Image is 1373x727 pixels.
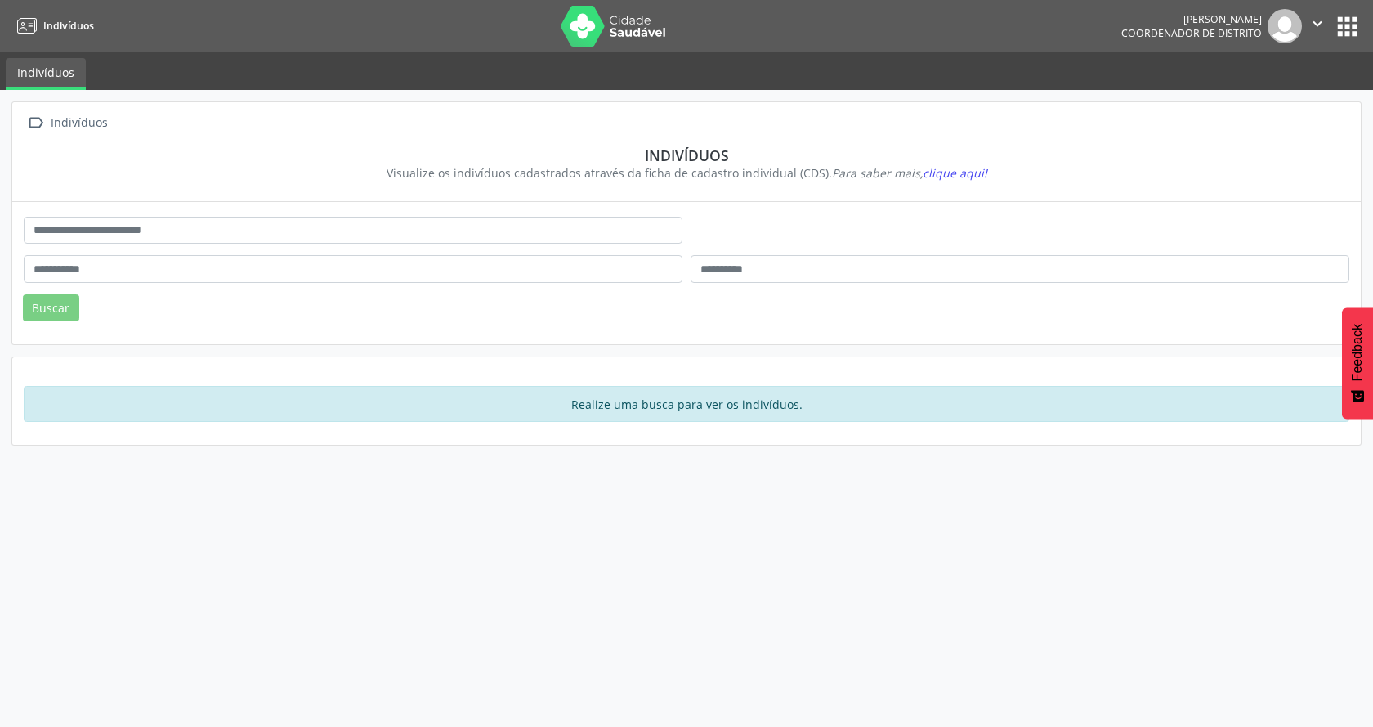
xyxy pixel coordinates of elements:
a: Indivíduos [11,12,94,39]
i:  [1308,15,1326,33]
img: img [1268,9,1302,43]
i: Para saber mais, [832,165,987,181]
div: Indivíduos [47,111,110,135]
button: apps [1333,12,1362,41]
div: Indivíduos [35,146,1338,164]
span: Indivíduos [43,19,94,33]
span: Feedback [1350,324,1365,381]
span: Coordenador de Distrito [1121,26,1262,40]
button: Buscar [23,294,79,322]
button:  [1302,9,1333,43]
button: Feedback - Mostrar pesquisa [1342,307,1373,419]
i:  [24,111,47,135]
span: clique aqui! [923,165,987,181]
div: Visualize os indivíduos cadastrados através da ficha de cadastro individual (CDS). [35,164,1338,182]
a: Indivíduos [6,58,86,90]
div: [PERSON_NAME] [1121,12,1262,26]
div: Realize uma busca para ver os indivíduos. [24,386,1349,422]
a:  Indivíduos [24,111,110,135]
